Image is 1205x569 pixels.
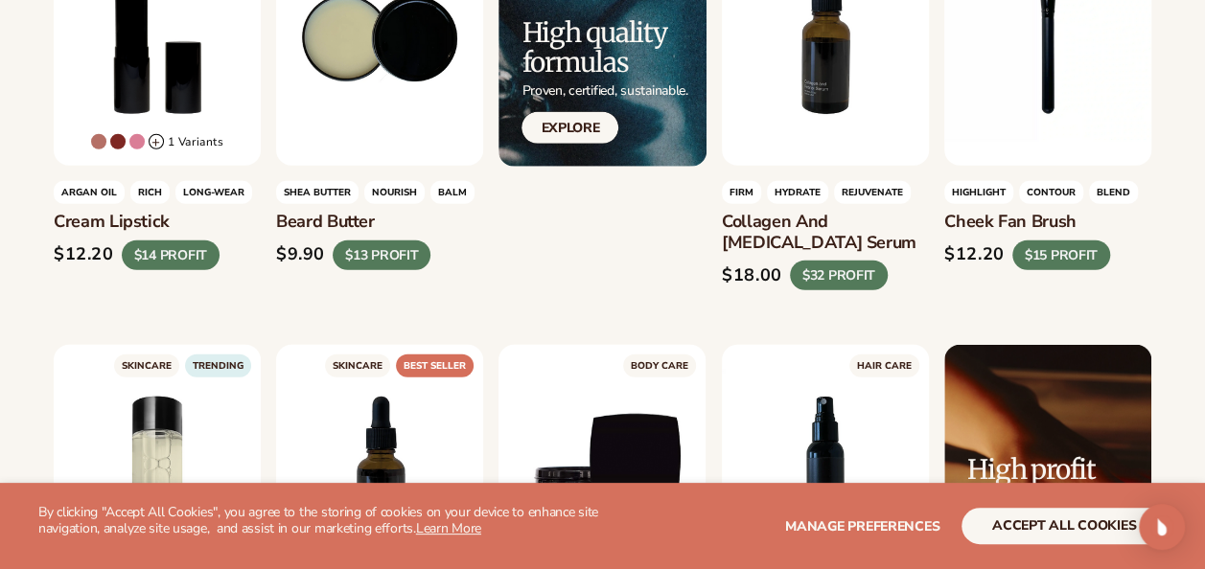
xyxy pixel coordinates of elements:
[967,455,1151,514] h2: High profit margins
[767,182,828,205] span: HYDRATE
[38,505,603,537] p: By clicking "Accept All Cookies", you agree to the storing of cookies on your device to enhance s...
[521,18,706,78] h2: High quality formulas
[276,245,325,266] div: $9.90
[276,213,483,234] h3: Beard butter
[521,82,706,100] p: Proven, certified, sustainable.
[521,112,618,144] a: Explore
[944,245,1005,266] div: $12.20
[962,508,1167,544] button: accept all cookies
[54,182,125,205] span: Argan oil
[333,240,430,270] div: $13 PROFIT
[834,182,911,205] span: rejuvenate
[1089,182,1138,205] span: blend
[722,182,761,205] span: firm
[276,182,359,205] span: shea butter
[722,265,782,286] div: $18.00
[1011,240,1109,270] div: $15 PROFIT
[430,182,475,205] span: balm
[416,519,481,537] a: Learn More
[1139,504,1185,550] div: Open Intercom Messenger
[722,213,929,254] h3: Collagen and [MEDICAL_DATA] serum
[785,508,939,544] button: Manage preferences
[789,262,887,291] div: $32 PROFIT
[175,182,252,205] span: LONG-WEAR
[130,182,170,205] span: rich
[944,182,1013,205] span: highlight
[785,517,939,535] span: Manage preferences
[1019,182,1083,205] span: contour
[122,240,220,270] div: $14 PROFIT
[54,213,261,234] h3: Cream Lipstick
[364,182,425,205] span: nourish
[54,245,114,266] div: $12.20
[944,213,1151,234] h3: Cheek fan brush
